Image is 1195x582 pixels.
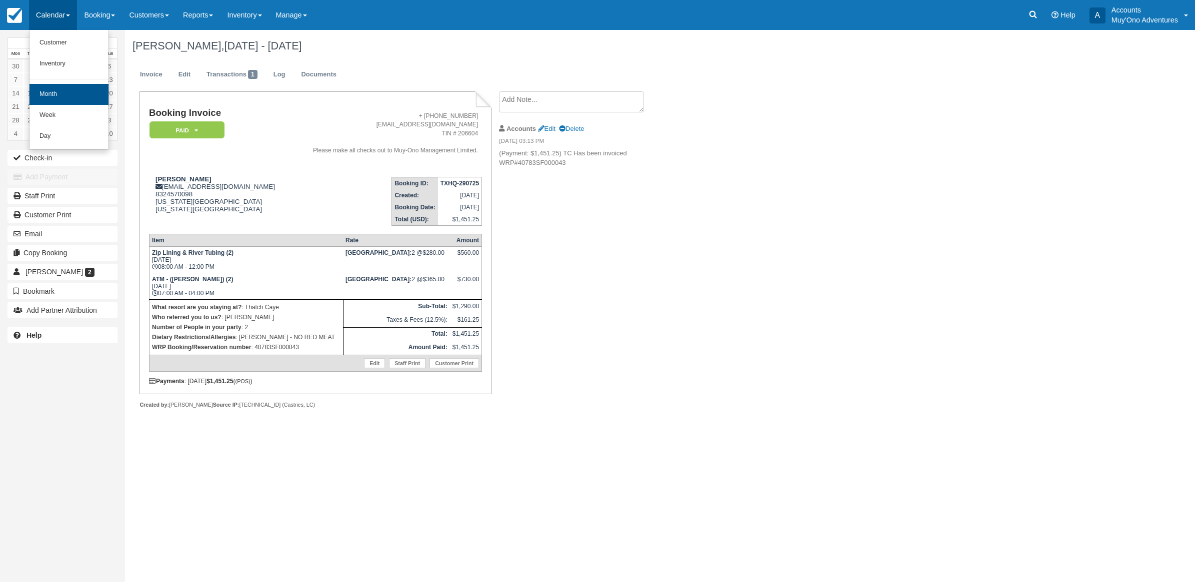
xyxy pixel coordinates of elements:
a: Inventory [29,53,108,74]
ul: Calendar [29,30,109,150]
th: Rate [343,234,450,247]
p: : 2 [152,322,340,332]
a: Transactions1 [199,65,265,84]
a: Delete [559,125,584,132]
a: Month [29,84,108,105]
p: : [PERSON_NAME] [152,312,340,322]
a: 6 [101,59,117,73]
span: 1 [248,70,257,79]
strong: Thatch Caye Resort [345,276,411,283]
a: 10 [101,127,117,140]
h1: [PERSON_NAME], [132,40,1014,52]
td: 2 @ [343,273,450,300]
a: 1 [23,59,39,73]
a: Staff Print [389,358,425,368]
div: A [1089,7,1105,23]
em: Paid [149,121,224,139]
a: Edit [538,125,555,132]
th: Mon [8,48,23,59]
span: $365.00 [422,276,444,283]
div: : [DATE] ( ) [149,378,482,385]
strong: Accounts [506,125,536,132]
td: 2 @ [343,247,450,273]
td: $1,451.25 [450,328,482,341]
p: : [PERSON_NAME] - NO RED MEAT [152,332,340,342]
th: Sub-Total: [343,300,450,314]
a: 29 [23,113,39,127]
strong: Source IP: [213,402,239,408]
div: $730.00 [452,276,479,291]
a: Log [266,65,293,84]
i: Help [1051,11,1058,18]
strong: Zip Lining & River Tubing (2) [152,249,233,256]
a: 27 [101,100,117,113]
td: [DATE] 08:00 AM - 12:00 PM [149,247,343,273]
a: 30 [8,59,23,73]
button: Email [7,226,117,242]
h1: Booking Invoice [149,108,289,118]
td: $1,451.25 [438,213,482,226]
td: $1,451.25 [450,341,482,355]
div: $560.00 [452,249,479,264]
th: Tue [23,48,39,59]
button: Add Partner Attribution [7,302,117,318]
th: Booking ID: [392,177,438,190]
a: Documents [293,65,344,84]
a: Edit [171,65,198,84]
a: [PERSON_NAME] 2 [7,264,117,280]
span: Help [1060,11,1075,19]
strong: TXHQ-290725 [440,180,479,187]
strong: Created by: [139,402,169,408]
div: [EMAIL_ADDRESS][DOMAIN_NAME] 8324570098 [US_STATE][GEOGRAPHIC_DATA] [US_STATE][GEOGRAPHIC_DATA] [149,175,289,225]
a: Paid [149,121,221,139]
a: 4 [8,127,23,140]
a: 15 [23,86,39,100]
td: [DATE] [438,189,482,201]
a: Help [7,327,117,343]
a: Staff Print [7,188,117,204]
p: : 40783SF000043 [152,342,340,352]
span: [PERSON_NAME] [25,268,83,276]
strong: ATM - ([PERSON_NAME]) (2) [152,276,233,283]
em: [DATE] 03:13 PM [499,137,667,148]
b: Help [26,331,41,339]
a: 8 [23,73,39,86]
address: + [PHONE_NUMBER] [EMAIL_ADDRESS][DOMAIN_NAME] TIN # 206604 Please make all checks out to Muy-Ono ... [293,112,478,155]
td: [DATE] 07:00 AM - 04:00 PM [149,273,343,300]
img: checkfront-main-nav-mini-logo.png [7,8,22,23]
strong: What resort are you staying at? [152,304,241,311]
strong: WRP Booking/Reservation number [152,344,251,351]
small: (POS) [235,378,250,384]
p: : Thatch Caye [152,302,340,312]
a: 28 [8,113,23,127]
p: Accounts [1111,5,1178,15]
a: Edit [364,358,385,368]
td: Taxes & Fees (12.5%): [343,314,450,327]
th: Sun [101,48,117,59]
a: 5 [23,127,39,140]
th: Amount [450,234,482,247]
th: Total (USD): [392,213,438,226]
th: Created: [392,189,438,201]
p: (Payment: $1,451.25) TC Has been invoiced WRP#40783SF000043 [499,149,667,167]
button: Add Payment [7,169,117,185]
a: Week [29,105,108,126]
td: $161.25 [450,314,482,327]
p: Muy'Ono Adventures [1111,15,1178,25]
span: [DATE] - [DATE] [224,39,301,52]
a: Customer Print [429,358,479,368]
span: $280.00 [422,249,444,256]
strong: Payments [149,378,184,385]
a: 13 [101,73,117,86]
strong: [PERSON_NAME] [155,175,211,183]
a: Customer Print [7,207,117,223]
a: 7 [8,73,23,86]
th: Booking Date: [392,201,438,213]
span: 2 [85,268,94,277]
a: 22 [23,100,39,113]
strong: Thatch Caye Resort [345,249,411,256]
button: Copy Booking [7,245,117,261]
th: Amount Paid: [343,341,450,355]
td: [DATE] [438,201,482,213]
strong: $1,451.25 [206,378,233,385]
